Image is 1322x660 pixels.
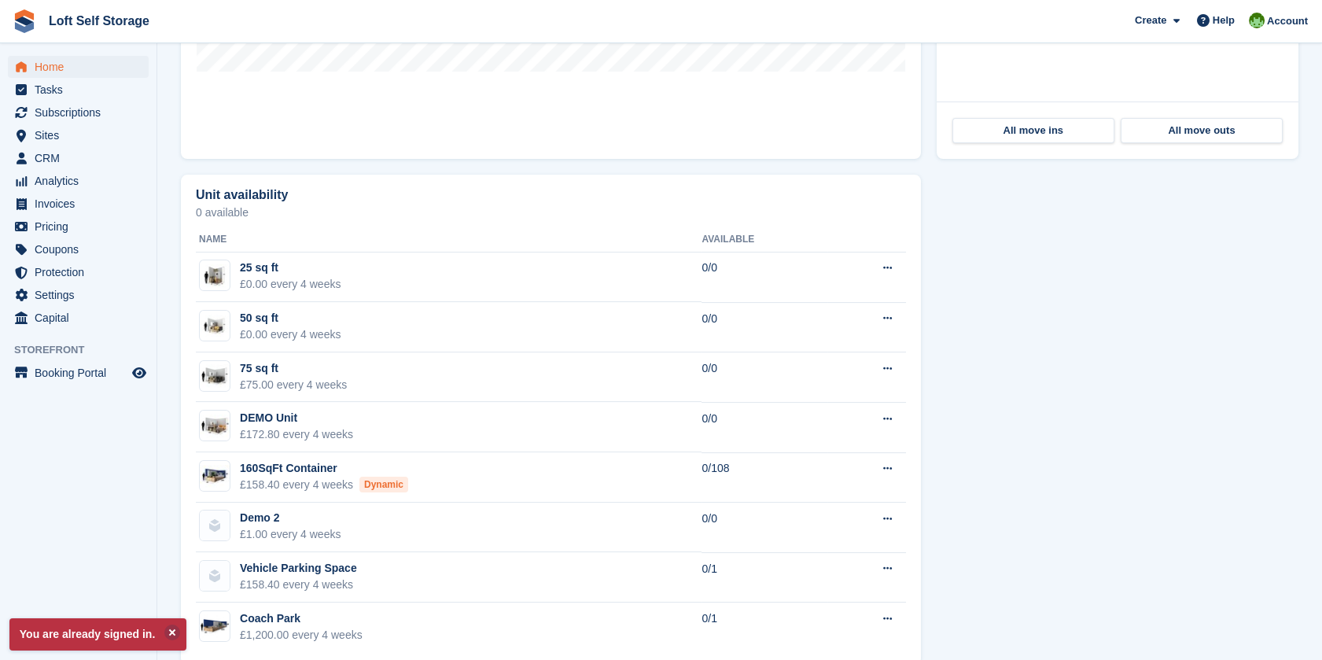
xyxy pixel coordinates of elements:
p: You are already signed in. [9,618,186,651]
a: menu [8,307,149,329]
div: £75.00 every 4 weeks [240,377,347,393]
span: CRM [35,147,129,169]
a: menu [8,79,149,101]
div: Vehicle Parking Space [240,560,357,577]
div: Coach Park [240,610,363,627]
span: Subscriptions [35,101,129,124]
img: 40-ft-container.jpg [200,614,230,637]
img: James Johnson [1249,13,1265,28]
img: 75.jpg [200,364,230,387]
div: £1,200.00 every 4 weeks [240,627,363,643]
a: menu [8,216,149,238]
div: £1.00 every 4 weeks [240,526,341,543]
img: blank-unit-type-icon-ffbac7b88ba66c5e286b0e438baccc4b9c83835d4c34f86887a83fc20ec27e7b.svg [200,511,230,540]
img: 50.jpg [200,315,230,337]
div: £158.40 every 4 weeks [240,477,408,493]
a: All move outs [1121,118,1283,143]
span: Pricing [35,216,129,238]
a: menu [8,238,149,260]
div: £172.80 every 4 weeks [240,426,353,443]
img: blank-unit-type-icon-ffbac7b88ba66c5e286b0e438baccc4b9c83835d4c34f86887a83fc20ec27e7b.svg [200,561,230,591]
a: menu [8,124,149,146]
a: menu [8,284,149,306]
a: menu [8,101,149,124]
span: Capital [35,307,129,329]
a: menu [8,56,149,78]
a: menu [8,193,149,215]
th: Available [702,227,827,253]
span: Account [1267,13,1308,29]
span: Analytics [35,170,129,192]
td: 0/0 [702,402,827,452]
td: 0/1 [702,603,827,652]
div: 25 sq ft [240,260,341,276]
span: Home [35,56,129,78]
span: Protection [35,261,129,283]
img: stora-icon-8386f47178a22dfd0bd8f6a31ec36ba5ce8667c1dd55bd0f319d3a0aa187defe.svg [13,9,36,33]
div: £158.40 every 4 weeks [240,577,357,593]
div: Demo 2 [240,510,341,526]
div: £0.00 every 4 weeks [240,276,341,293]
td: 0/1 [702,552,827,603]
div: 75 sq ft [240,360,347,377]
span: Create [1135,13,1166,28]
span: Storefront [14,342,157,358]
span: Coupons [35,238,129,260]
div: 160SqFt Container [240,460,408,477]
p: 0 available [196,207,906,218]
span: Help [1213,13,1235,28]
a: menu [8,261,149,283]
h2: Unit availability [196,188,288,202]
td: 0/0 [702,352,827,403]
a: Loft Self Storage [42,8,156,34]
img: 20-ft-container.jpg [200,465,230,488]
a: menu [8,170,149,192]
span: Invoices [35,193,129,215]
td: 0/108 [702,452,827,503]
img: 25.jpg [200,264,230,287]
span: Booking Portal [35,362,129,384]
th: Name [196,227,702,253]
div: DEMO Unit [240,410,353,426]
a: All move ins [952,118,1114,143]
div: Dynamic [359,477,408,492]
span: Sites [35,124,129,146]
img: 100.jpg [200,415,230,437]
a: menu [8,362,149,384]
td: 0/0 [702,252,827,302]
td: 0/0 [702,302,827,352]
div: 50 sq ft [240,310,341,326]
span: Tasks [35,79,129,101]
div: £0.00 every 4 weeks [240,326,341,343]
a: menu [8,147,149,169]
td: 0/0 [702,503,827,553]
span: Settings [35,284,129,306]
a: Preview store [130,363,149,382]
